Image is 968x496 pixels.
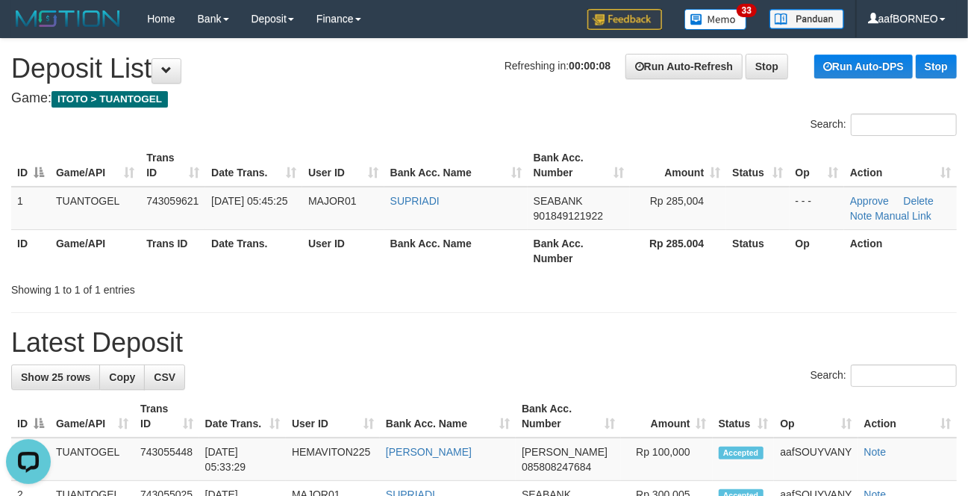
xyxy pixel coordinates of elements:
[50,395,134,438] th: Game/API: activate to sort column ascending
[21,371,90,383] span: Show 25 rows
[746,54,788,79] a: Stop
[850,210,872,222] a: Note
[199,395,286,438] th: Date Trans.: activate to sort column ascending
[144,365,185,390] a: CSV
[11,395,50,438] th: ID: activate to sort column descending
[528,144,630,187] th: Bank Acc. Number: activate to sort column ascending
[11,365,100,390] a: Show 25 rows
[844,144,957,187] th: Action: activate to sort column ascending
[11,276,392,297] div: Showing 1 to 1 of 1 entries
[726,229,789,272] th: Status
[11,144,50,187] th: ID: activate to sort column descending
[11,229,50,272] th: ID
[621,438,713,481] td: Rp 100,000
[11,187,50,230] td: 1
[140,229,205,272] th: Trans ID
[516,395,621,438] th: Bank Acc. Number: activate to sort column ascending
[650,195,704,207] span: Rp 285,004
[390,195,440,207] a: SUPRIADI
[522,446,608,458] span: [PERSON_NAME]
[205,144,302,187] th: Date Trans.: activate to sort column ascending
[11,7,125,30] img: MOTION_logo.png
[528,229,630,272] th: Bank Acc. Number
[384,144,528,187] th: Bank Acc. Name: activate to sort column ascending
[844,229,957,272] th: Action
[774,438,858,481] td: aafSOUYVANY
[811,365,957,387] label: Search:
[814,55,913,78] a: Run Auto-DPS
[790,229,845,272] th: Op
[6,6,51,51] button: Open LiveChat chat widget
[154,371,175,383] span: CSV
[864,446,887,458] a: Note
[774,395,858,438] th: Op: activate to sort column ascending
[99,365,145,390] a: Copy
[726,144,789,187] th: Status: activate to sort column ascending
[286,395,380,438] th: User ID: activate to sort column ascending
[146,195,199,207] span: 743059621
[737,4,757,17] span: 33
[134,395,199,438] th: Trans ID: activate to sort column ascending
[11,328,957,358] h1: Latest Deposit
[302,229,384,272] th: User ID
[916,55,957,78] a: Stop
[851,114,957,136] input: Search:
[505,60,611,72] span: Refreshing in:
[904,195,934,207] a: Delete
[719,447,764,459] span: Accepted
[811,114,957,136] label: Search:
[109,371,135,383] span: Copy
[625,54,743,79] a: Run Auto-Refresh
[199,438,286,481] td: [DATE] 05:33:29
[386,446,472,458] a: [PERSON_NAME]
[11,91,957,106] h4: Game:
[51,91,168,108] span: ITOTO > TUANTOGEL
[587,9,662,30] img: Feedback.jpg
[50,229,140,272] th: Game/API
[286,438,380,481] td: HEMAVITON225
[769,9,844,29] img: panduan.png
[205,229,302,272] th: Date Trans.
[850,195,889,207] a: Approve
[50,187,140,230] td: TUANTOGEL
[11,54,957,84] h1: Deposit List
[534,210,603,222] span: Copy 901849121922 to clipboard
[302,144,384,187] th: User ID: activate to sort column ascending
[875,210,932,222] a: Manual Link
[569,60,611,72] strong: 00:00:08
[858,395,957,438] th: Action: activate to sort column ascending
[630,144,727,187] th: Amount: activate to sort column ascending
[713,395,775,438] th: Status: activate to sort column ascending
[380,395,516,438] th: Bank Acc. Name: activate to sort column ascending
[384,229,528,272] th: Bank Acc. Name
[140,144,205,187] th: Trans ID: activate to sort column ascending
[134,438,199,481] td: 743055448
[50,144,140,187] th: Game/API: activate to sort column ascending
[211,195,287,207] span: [DATE] 05:45:25
[790,187,845,230] td: - - -
[790,144,845,187] th: Op: activate to sort column ascending
[621,395,713,438] th: Amount: activate to sort column ascending
[50,438,134,481] td: TUANTOGEL
[851,365,957,387] input: Search:
[308,195,357,207] span: MAJOR01
[534,195,583,207] span: SEABANK
[522,461,591,473] span: Copy 085808247684 to clipboard
[630,229,727,272] th: Rp 285.004
[684,9,747,30] img: Button%20Memo.svg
